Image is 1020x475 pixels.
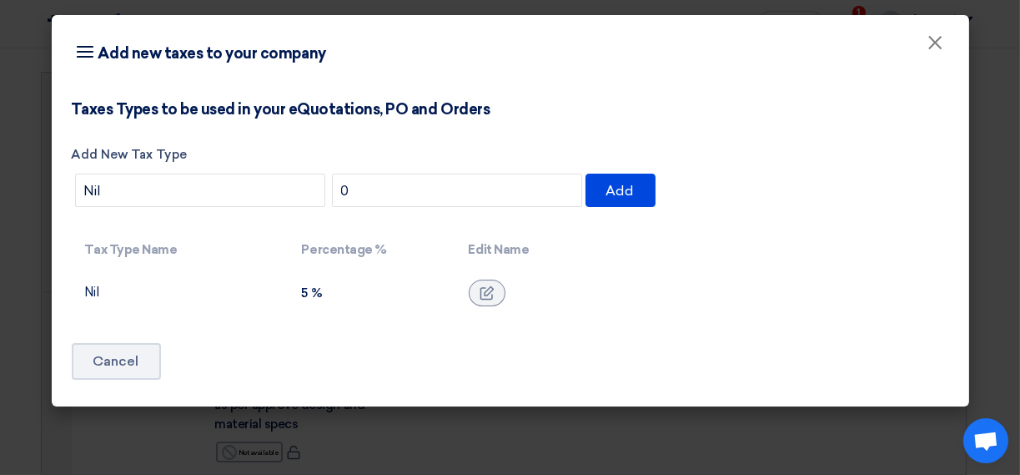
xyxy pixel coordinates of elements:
button: Close [914,27,957,60]
font: Add new taxes to your company [98,44,326,63]
th: Tax Type Name [72,230,289,270]
th: Percentage % [289,230,455,270]
div: 5 % [302,286,442,301]
label: Add New Tax Type [72,145,949,164]
td: Nil [72,270,289,316]
input: Type Percentage... [332,174,582,207]
div: Open chat [963,418,1008,463]
span: × [927,30,944,63]
input: Type Name... [75,174,325,207]
button: Add [585,174,656,207]
button: Cancel [72,343,161,380]
th: Edit Name [455,230,949,270]
h4: Taxes Types to be used in your eQuotations, PO and Orders [72,100,490,119]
